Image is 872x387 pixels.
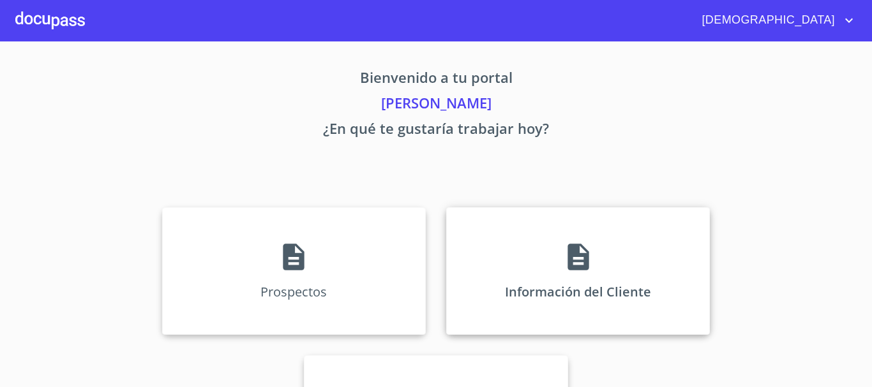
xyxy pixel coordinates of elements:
button: account of current user [692,10,857,31]
span: [DEMOGRAPHIC_DATA] [692,10,841,31]
p: Información del Cliente [505,283,651,300]
p: Prospectos [260,283,327,300]
p: [PERSON_NAME] [43,92,829,118]
p: Bienvenido a tu portal [43,67,829,92]
p: ¿En qué te gustaría trabajar hoy? [43,118,829,143]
